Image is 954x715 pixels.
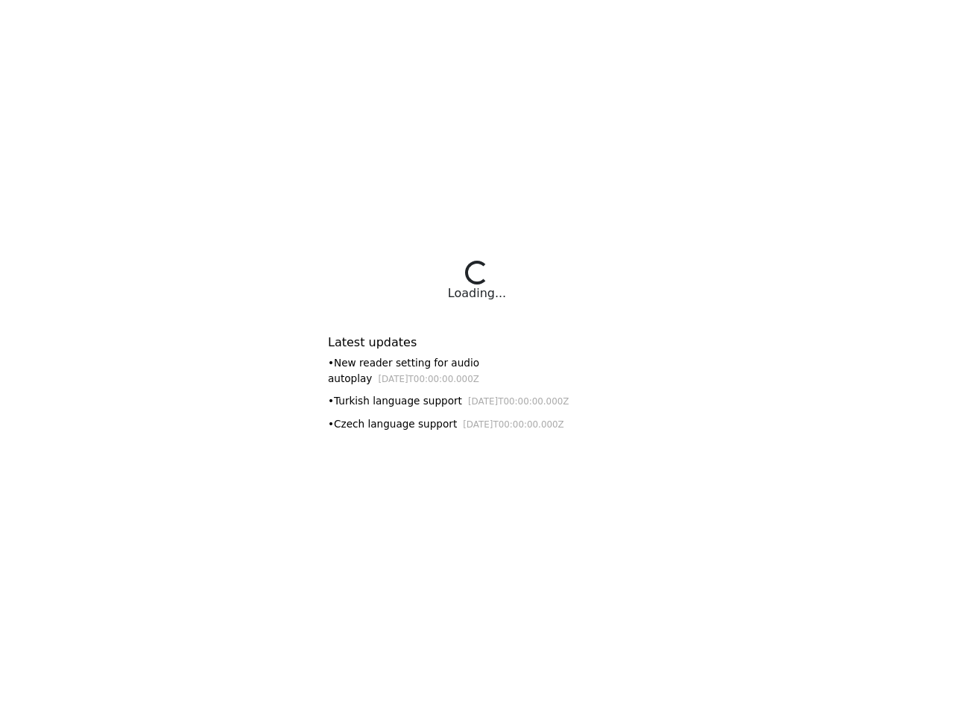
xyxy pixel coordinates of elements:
h6: Latest updates [328,335,626,349]
small: [DATE]T00:00:00.000Z [463,419,564,430]
small: [DATE]T00:00:00.000Z [378,374,479,384]
small: [DATE]T00:00:00.000Z [468,396,569,407]
div: • New reader setting for audio autoplay [328,355,626,386]
div: • Czech language support [328,416,626,432]
div: • Turkish language support [328,393,626,409]
div: Loading... [448,285,506,302]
